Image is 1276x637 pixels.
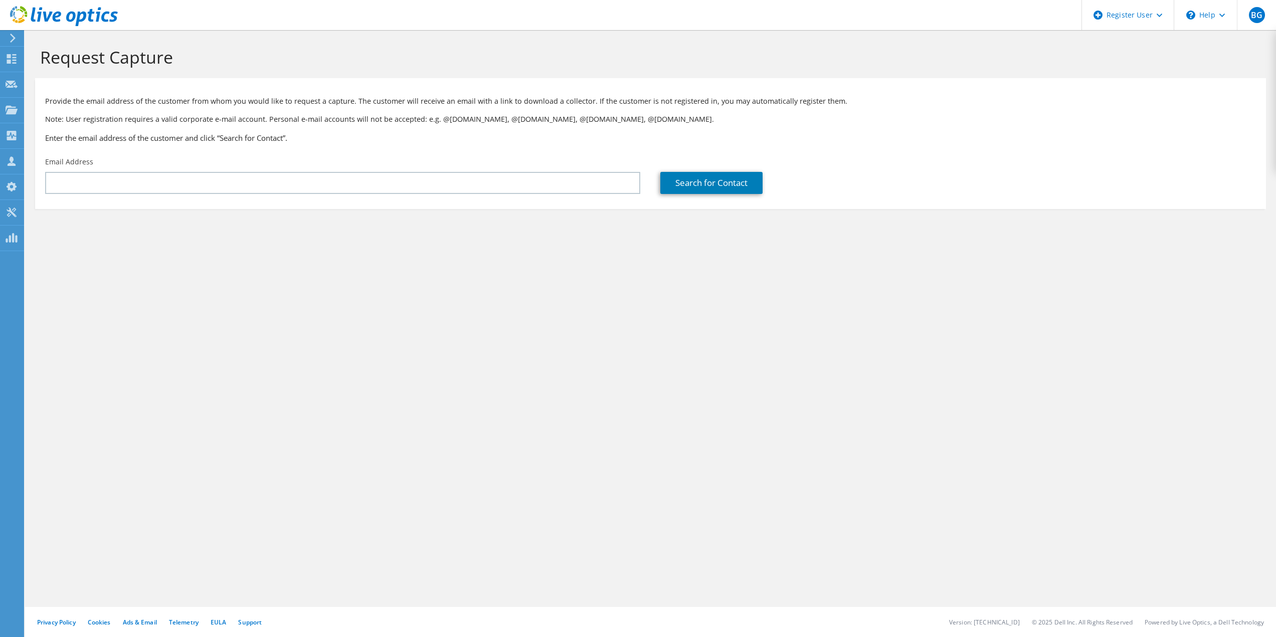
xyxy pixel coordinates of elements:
span: BG [1249,7,1265,23]
li: Version: [TECHNICAL_ID] [949,618,1020,626]
p: Provide the email address of the customer from whom you would like to request a capture. The cust... [45,96,1256,107]
p: Note: User registration requires a valid corporate e-mail account. Personal e-mail accounts will ... [45,114,1256,125]
a: Privacy Policy [37,618,76,626]
h3: Enter the email address of the customer and click “Search for Contact”. [45,132,1256,143]
a: Search for Contact [660,172,763,194]
h1: Request Capture [40,47,1256,68]
label: Email Address [45,157,93,167]
a: Ads & Email [123,618,157,626]
a: Cookies [88,618,111,626]
li: Powered by Live Optics, a Dell Technology [1145,618,1264,626]
svg: \n [1186,11,1195,20]
a: EULA [211,618,226,626]
li: © 2025 Dell Inc. All Rights Reserved [1032,618,1133,626]
a: Support [238,618,262,626]
a: Telemetry [169,618,199,626]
